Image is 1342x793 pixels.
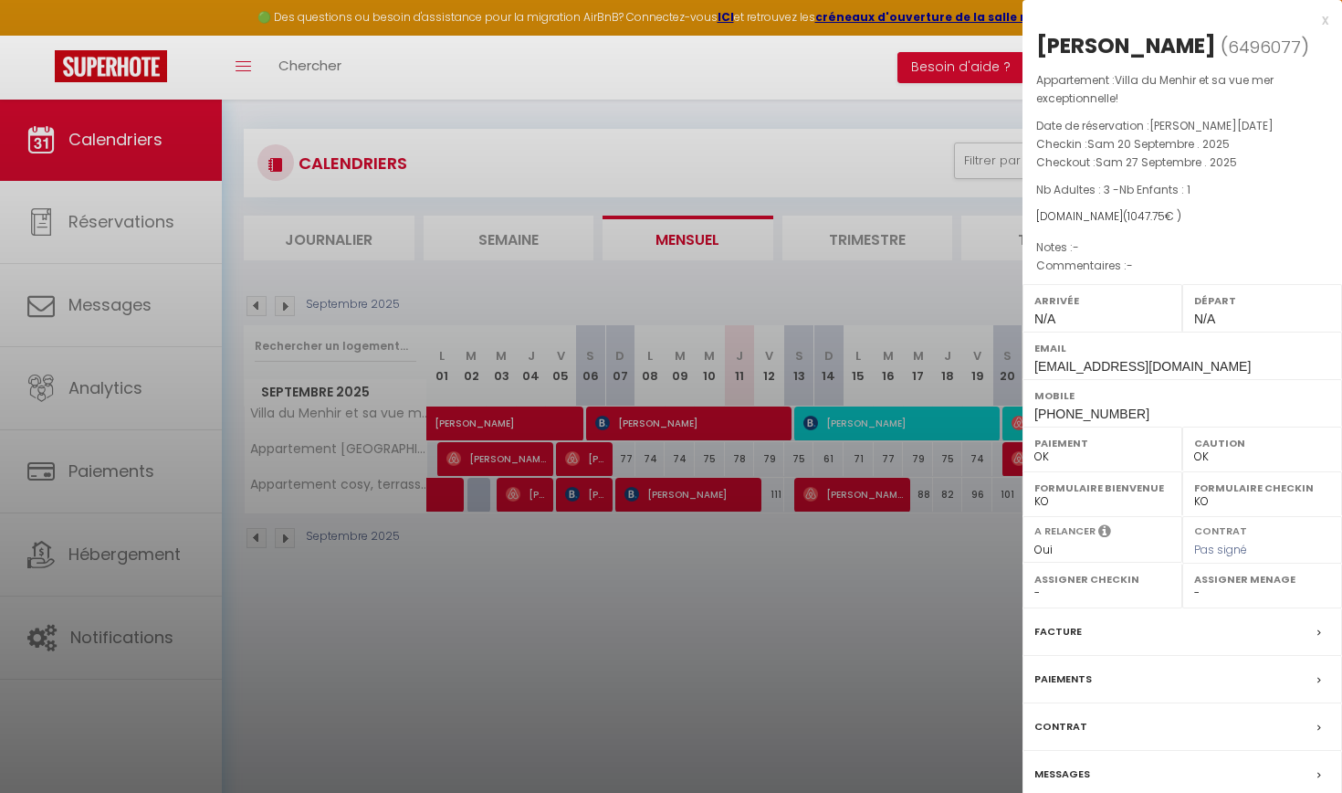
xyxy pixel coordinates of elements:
[1036,71,1328,108] p: Appartement :
[1194,542,1247,557] span: Pas signé
[1073,239,1079,255] span: -
[15,7,69,62] button: Ouvrir le widget de chat LiveChat
[1036,72,1274,106] span: Villa du Menhir et sa vue mer exceptionnelle!
[1036,117,1328,135] p: Date de réservation :
[1127,258,1133,273] span: -
[1034,670,1092,689] label: Paiements
[1036,238,1328,257] p: Notes :
[1034,717,1087,736] label: Contrat
[1036,208,1328,226] div: [DOMAIN_NAME]
[1036,182,1190,197] span: Nb Adultes : 3 -
[1034,386,1330,405] label: Mobile
[1034,339,1330,357] label: Email
[1034,312,1055,326] span: N/A
[1194,523,1247,535] label: Contrat
[1194,479,1330,497] label: Formulaire Checkin
[1034,523,1096,539] label: A relancer
[1036,31,1216,60] div: [PERSON_NAME]
[1194,291,1330,310] label: Départ
[1123,208,1181,224] span: ( € )
[1034,359,1251,374] span: [EMAIL_ADDRESS][DOMAIN_NAME]
[1119,182,1190,197] span: Nb Enfants : 1
[1036,153,1328,172] p: Checkout :
[1034,765,1090,784] label: Messages
[1149,118,1274,133] span: [PERSON_NAME][DATE]
[1194,570,1330,588] label: Assigner Menage
[1221,34,1309,59] span: ( )
[1036,257,1328,275] p: Commentaires :
[1098,523,1111,544] i: Sélectionner OUI si vous souhaiter envoyer les séquences de messages post-checkout
[1194,312,1215,326] span: N/A
[1087,136,1230,152] span: Sam 20 Septembre . 2025
[1034,479,1170,497] label: Formulaire Bienvenue
[1096,154,1237,170] span: Sam 27 Septembre . 2025
[1127,208,1165,224] span: 1047.75
[1022,9,1328,31] div: x
[1034,622,1082,641] label: Facture
[1034,570,1170,588] label: Assigner Checkin
[1034,291,1170,310] label: Arrivée
[1034,407,1149,421] span: [PHONE_NUMBER]
[1036,135,1328,153] p: Checkin :
[1194,434,1330,452] label: Caution
[1228,36,1301,58] span: 6496077
[1034,434,1170,452] label: Paiement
